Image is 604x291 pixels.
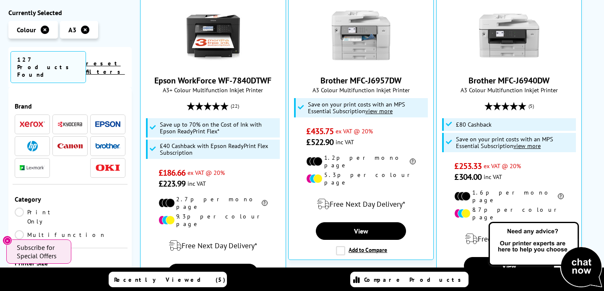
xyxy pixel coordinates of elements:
[308,100,405,115] span: Save on your print costs with an MPS Essential Subscription
[95,141,120,151] a: Brother
[456,121,492,128] span: £80 Cashback
[159,167,186,178] span: £186.66
[95,121,120,127] img: Epson
[160,121,278,135] span: Save up to 70% on the Cost of Ink with Epson ReadyPrint Flex*
[15,195,125,203] div: Category
[15,259,125,267] div: Printer Size
[441,86,578,94] span: A3 Colour Multifunction Inkjet Printer
[15,208,70,226] a: Print Only
[57,119,83,130] a: Kyocera
[86,60,125,75] a: reset filters
[10,51,86,83] span: 127 Products Found
[159,213,268,228] li: 9.3p per colour page
[454,171,482,182] span: £304.00
[306,137,333,148] span: £522.90
[306,154,415,169] li: 1.2p per mono page
[95,163,120,173] a: OKI
[182,60,245,68] a: Epson WorkForce WF-7840DTWF
[293,192,430,216] div: modal_delivery
[182,4,245,67] img: Epson WorkForce WF-7840DTWF
[306,126,333,137] span: £435.75
[528,98,534,114] span: (5)
[154,75,271,86] a: Epson WorkForce WF-7840DTWF
[57,143,83,149] img: Canon
[15,102,125,110] div: Brand
[487,221,604,289] img: Open Live Chat window
[57,121,83,127] img: Kyocera
[187,169,225,177] span: ex VAT @ 20%
[159,178,186,189] span: £223.99
[336,127,373,135] span: ex VAT @ 20%
[484,173,502,181] span: inc VAT
[95,164,120,171] img: OKI
[336,138,354,146] span: inc VAT
[484,162,521,170] span: ex VAT @ 20%
[17,243,63,260] span: Subscribe for Special Offers
[293,86,430,94] span: A3 Colour Multifunction Inkjet Printer
[456,135,553,150] span: Save on your print costs with an MPS Essential Subscription
[145,86,281,94] span: A3+ Colour Multifunction Inkjet Printer
[336,246,387,255] label: Add to Compare
[350,272,469,287] a: Compare Products
[464,257,554,275] a: View
[231,98,239,114] span: (22)
[454,206,563,221] li: 8.7p per colour page
[306,171,415,186] li: 5.3p per colour page
[17,26,36,34] span: Colour
[57,141,83,151] a: Canon
[478,4,541,67] img: Brother MFC-J6940DW
[95,119,120,130] a: Epson
[478,60,541,68] a: Brother MFC-J6940DW
[320,75,401,86] a: Brother MFC-J6957DW
[364,276,466,283] span: Compare Products
[330,60,393,68] a: Brother MFC-J6957DW
[109,272,227,287] a: Recently Viewed (5)
[145,234,281,257] div: modal_delivery
[513,142,541,150] u: view more
[8,8,132,17] div: Currently Selected
[20,122,45,127] img: Xerox
[469,75,549,86] a: Brother MFC-J6940DW
[68,26,76,34] span: A3
[160,143,278,156] span: £40 Cashback with Epson ReadyPrint Flex Subscription
[20,163,45,173] a: Lexmark
[95,143,120,149] img: Brother
[365,107,393,115] u: view more
[168,264,258,281] a: View
[454,189,563,204] li: 1.6p per mono page
[330,4,393,67] img: Brother MFC-J6957DW
[441,227,578,251] div: modal_delivery
[114,276,226,283] span: Recently Viewed (5)
[454,161,482,171] span: £253.33
[15,230,106,239] a: Multifunction
[20,141,45,151] a: HP
[20,166,45,171] img: Lexmark
[27,141,38,151] img: HP
[316,222,406,240] a: View
[3,236,12,245] button: Close
[187,179,206,187] span: inc VAT
[20,119,45,130] a: Xerox
[159,195,268,210] li: 2.7p per mono page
